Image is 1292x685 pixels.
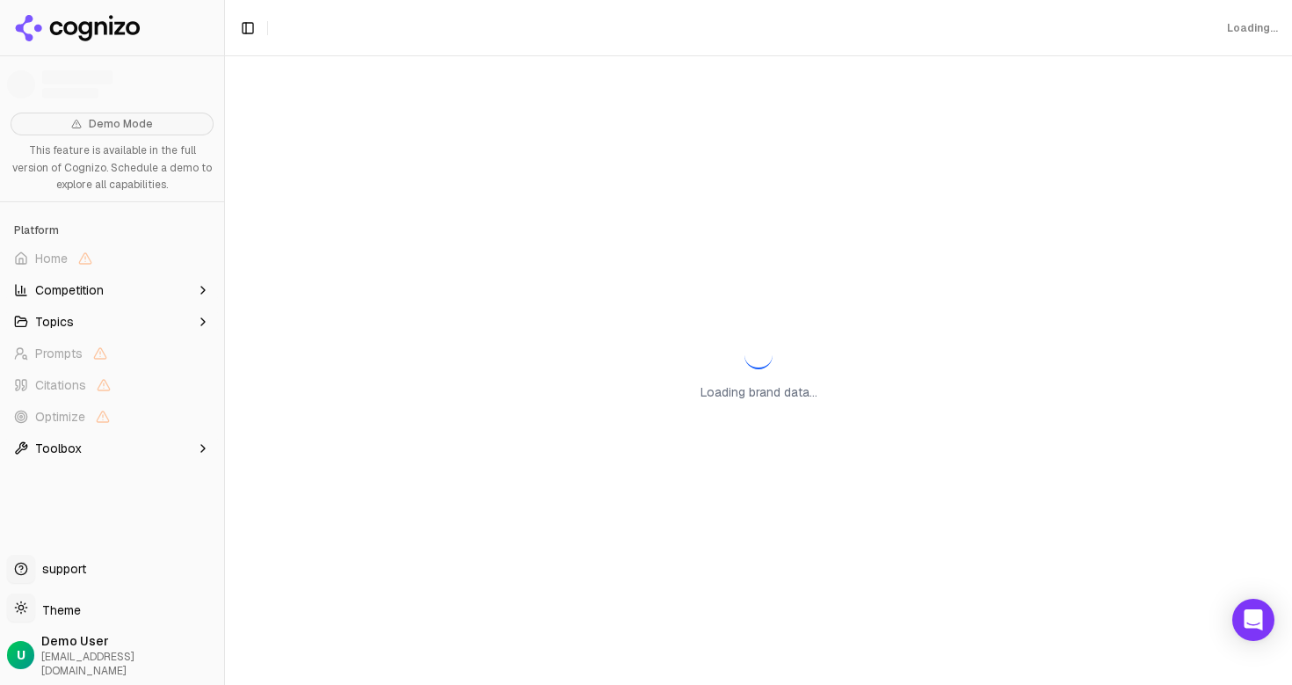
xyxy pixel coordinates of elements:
span: Competition [35,281,104,299]
span: Citations [35,376,86,394]
div: Loading... [1227,21,1278,35]
span: support [35,560,86,578]
span: Home [35,250,68,267]
button: Topics [7,308,217,336]
button: Toolbox [7,434,217,463]
p: This feature is available in the full version of Cognizo. Schedule a demo to explore all capabili... [11,142,214,194]
span: Theme [35,602,81,618]
span: [EMAIL_ADDRESS][DOMAIN_NAME] [41,650,217,678]
div: Platform [7,216,217,244]
span: Demo User [41,632,217,650]
span: Optimize [35,408,85,426]
div: Open Intercom Messenger [1232,599,1274,641]
span: Topics [35,313,74,331]
span: Toolbox [35,440,82,457]
span: U [17,646,25,664]
p: Loading brand data... [700,383,817,401]
span: Prompts [35,345,83,362]
span: Demo Mode [89,117,153,131]
button: Competition [7,276,217,304]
